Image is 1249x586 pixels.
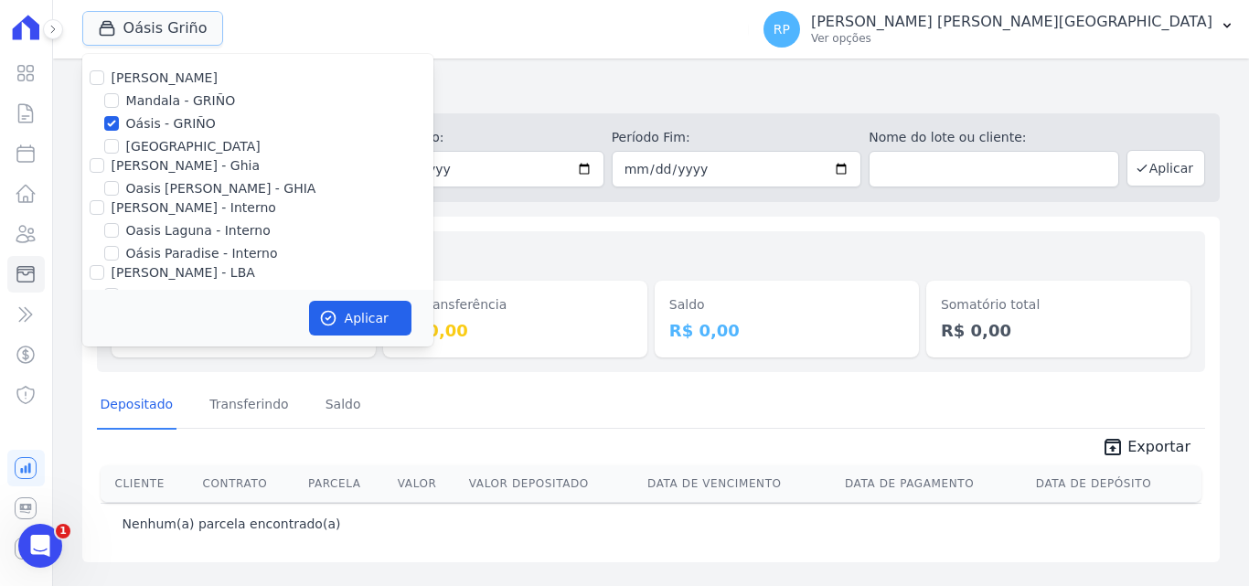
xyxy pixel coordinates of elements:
[1102,436,1124,458] i: unarchive
[112,70,218,85] label: [PERSON_NAME]
[462,465,640,502] th: Valor Depositado
[97,382,177,430] a: Depositado
[354,128,604,147] label: Período Inicío:
[126,221,271,240] label: Oasis Laguna - Interno
[18,524,62,568] iframe: Intercom live chat
[206,382,293,430] a: Transferindo
[774,23,790,36] span: RP
[811,13,1212,31] p: [PERSON_NAME] [PERSON_NAME][GEOGRAPHIC_DATA]
[838,465,1029,502] th: Data de Pagamento
[123,515,341,533] p: Nenhum(a) parcela encontrado(a)
[56,524,70,538] span: 1
[941,318,1176,343] dd: R$ 0,00
[82,11,223,46] button: Oásis Griño
[640,465,838,502] th: Data de Vencimento
[398,295,633,314] dt: Em transferência
[82,73,1220,106] h2: Minha Carteira
[112,158,260,173] label: [PERSON_NAME] - Ghia
[1126,150,1205,186] button: Aplicar
[126,137,261,156] label: [GEOGRAPHIC_DATA]
[1127,436,1190,458] span: Exportar
[669,318,904,343] dd: R$ 0,00
[309,301,411,336] button: Aplicar
[811,31,1212,46] p: Ver opções
[869,128,1119,147] label: Nome do lote ou cliente:
[612,128,862,147] label: Período Fim:
[196,465,301,502] th: Contrato
[398,318,633,343] dd: R$ 0,00
[101,465,196,502] th: Cliente
[1087,436,1205,462] a: unarchive Exportar
[749,4,1249,55] button: RP [PERSON_NAME] [PERSON_NAME][GEOGRAPHIC_DATA] Ver opções
[1029,465,1201,502] th: Data de Depósito
[322,382,365,430] a: Saldo
[301,465,390,502] th: Parcela
[126,286,250,305] label: Oasis Laguna - LBA
[669,295,904,314] dt: Saldo
[390,465,462,502] th: Valor
[126,244,278,263] label: Oásis Paradise - Interno
[126,91,236,111] label: Mandala - GRIÑO
[941,295,1176,314] dt: Somatório total
[126,114,216,133] label: Oásis - GRIÑO
[126,179,316,198] label: Oasis [PERSON_NAME] - GHIA
[112,200,276,215] label: [PERSON_NAME] - Interno
[112,265,255,280] label: [PERSON_NAME] - LBA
